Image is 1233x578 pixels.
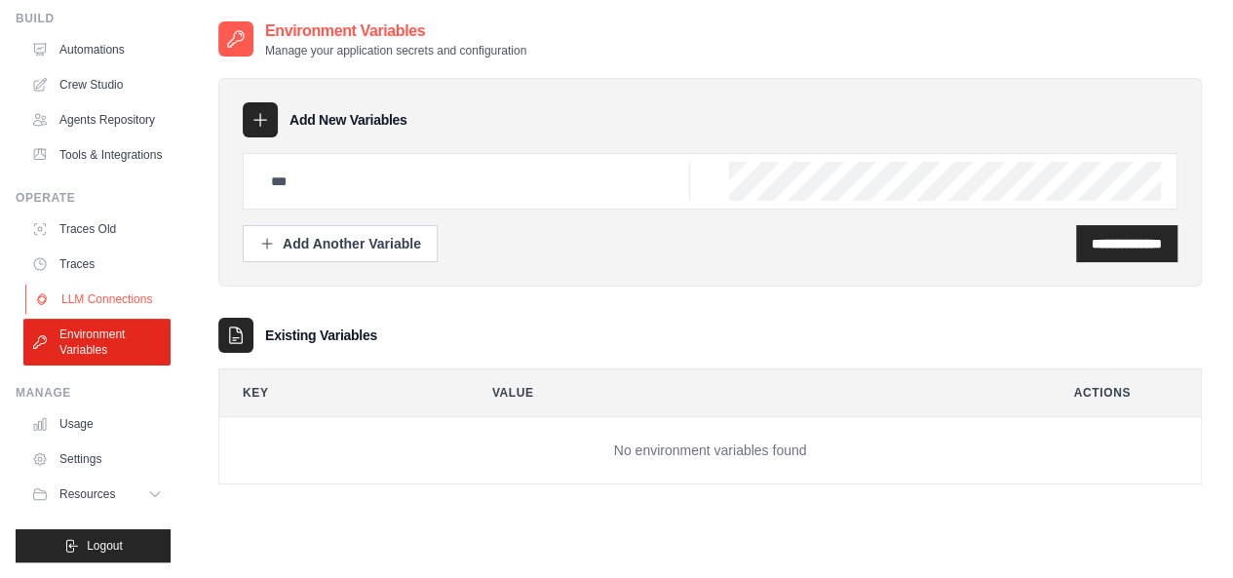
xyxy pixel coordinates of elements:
[1051,369,1202,416] th: Actions
[289,110,407,130] h3: Add New Variables
[265,43,526,58] p: Manage your application secrets and configuration
[265,326,377,345] h3: Existing Variables
[16,385,171,401] div: Manage
[219,369,453,416] th: Key
[219,417,1201,484] td: No environment variables found
[16,11,171,26] div: Build
[87,538,123,554] span: Logout
[25,284,173,315] a: LLM Connections
[243,225,438,262] button: Add Another Variable
[23,34,171,65] a: Automations
[259,234,421,253] div: Add Another Variable
[23,319,171,366] a: Environment Variables
[16,529,171,562] button: Logout
[16,190,171,206] div: Operate
[23,249,171,280] a: Traces
[23,408,171,440] a: Usage
[23,139,171,171] a: Tools & Integrations
[23,104,171,135] a: Agents Repository
[265,19,526,43] h2: Environment Variables
[59,486,115,502] span: Resources
[23,479,171,510] button: Resources
[469,369,1035,416] th: Value
[23,443,171,475] a: Settings
[23,69,171,100] a: Crew Studio
[23,213,171,245] a: Traces Old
